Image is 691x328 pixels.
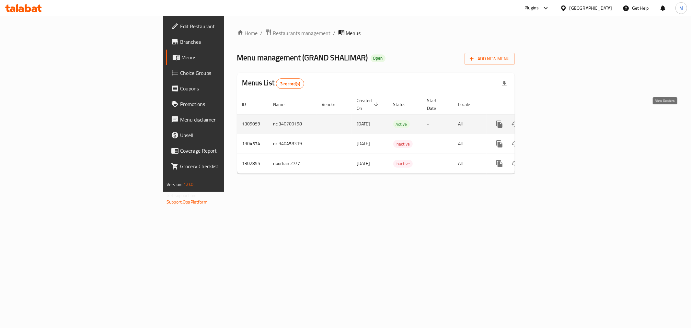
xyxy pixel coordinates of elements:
span: 1.0.0 [183,180,193,189]
span: Locale [458,100,479,108]
a: Choice Groups [166,65,279,81]
td: nc 340700198 [268,114,317,134]
table: enhanced table [237,95,559,174]
span: Status [393,100,414,108]
a: Grocery Checklist [166,158,279,174]
span: Branches [180,38,273,46]
span: M [679,5,683,12]
h2: Menus List [242,78,304,89]
button: more [492,116,507,132]
button: Change Status [507,136,523,152]
span: Active [393,121,410,128]
span: Inactive [393,160,413,168]
nav: breadcrumb [237,29,515,37]
div: Active [393,120,410,128]
span: Choice Groups [180,69,273,77]
a: Restaurants management [265,29,331,37]
span: Created On [357,97,380,112]
span: [DATE] [357,159,370,168]
span: Add New Menu [470,55,510,63]
div: Total records count [276,78,304,89]
span: Promotions [180,100,273,108]
span: Start Date [427,97,445,112]
button: more [492,156,507,171]
td: - [422,154,453,173]
a: Menus [166,50,279,65]
a: Edit Restaurant [166,18,279,34]
span: Menu disclaimer [180,116,273,123]
span: Edit Restaurant [180,22,273,30]
span: Get support on: [167,191,196,200]
span: Name [273,100,293,108]
td: All [453,134,487,154]
span: Inactive [393,140,413,148]
div: Export file [497,76,512,91]
span: 3 record(s) [276,81,304,87]
span: Restaurants management [273,29,331,37]
td: All [453,154,487,173]
span: Menu management ( GRAND SHALIMAR ) [237,50,368,65]
span: Version: [167,180,182,189]
span: [DATE] [357,120,370,128]
button: Change Status [507,116,523,132]
span: Grocery Checklist [180,162,273,170]
a: Promotions [166,96,279,112]
a: Coupons [166,81,279,96]
span: Coverage Report [180,147,273,155]
button: Change Status [507,156,523,171]
span: Menus [181,53,273,61]
td: nc 340458319 [268,134,317,154]
th: Actions [487,95,559,114]
span: Vendor [322,100,344,108]
span: [DATE] [357,139,370,148]
a: Coverage Report [166,143,279,158]
td: nourhan 27/7 [268,154,317,173]
button: more [492,136,507,152]
span: Coupons [180,85,273,92]
a: Upsell [166,127,279,143]
td: - [422,134,453,154]
span: Menus [346,29,361,37]
td: - [422,114,453,134]
a: Menu disclaimer [166,112,279,127]
div: Open [371,54,386,62]
a: Branches [166,34,279,50]
span: Upsell [180,131,273,139]
span: ID [242,100,255,108]
a: Support.OpsPlatform [167,198,208,206]
li: / [333,29,336,37]
button: Add New Menu [465,53,515,65]
div: Plugins [524,4,539,12]
div: [GEOGRAPHIC_DATA] [570,5,612,12]
span: Open [371,55,386,61]
td: All [453,114,487,134]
